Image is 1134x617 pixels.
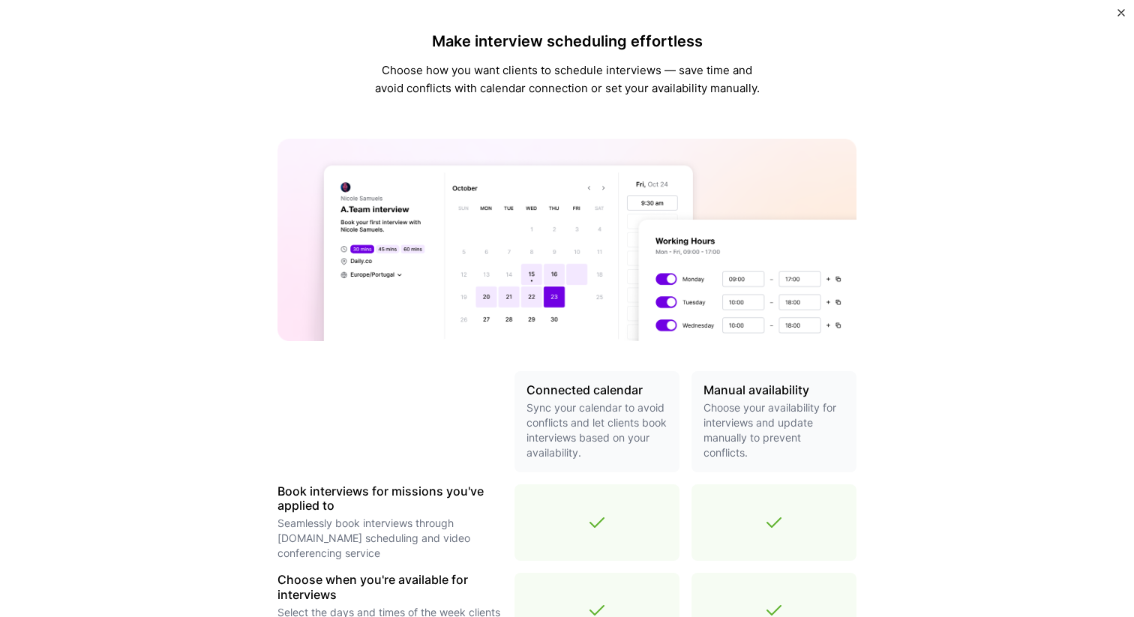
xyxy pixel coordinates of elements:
h3: Connected calendar [526,383,667,397]
img: A.Team calendar banner [277,139,856,341]
h3: Choose when you're available for interviews [277,573,502,601]
p: Choose how you want clients to schedule interviews — save time and avoid conflicts with calendar ... [372,61,762,97]
p: Sync your calendar to avoid conflicts and let clients book interviews based on your availability. [526,400,667,460]
p: Seamlessly book interviews through [DOMAIN_NAME] scheduling and video conferencing service [277,516,502,561]
button: Close [1117,9,1125,25]
h4: Make interview scheduling effortless [372,32,762,50]
h3: Book interviews for missions you've applied to [277,484,502,513]
h3: Manual availability [703,383,844,397]
p: Choose your availability for interviews and update manually to prevent conflicts. [703,400,844,460]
